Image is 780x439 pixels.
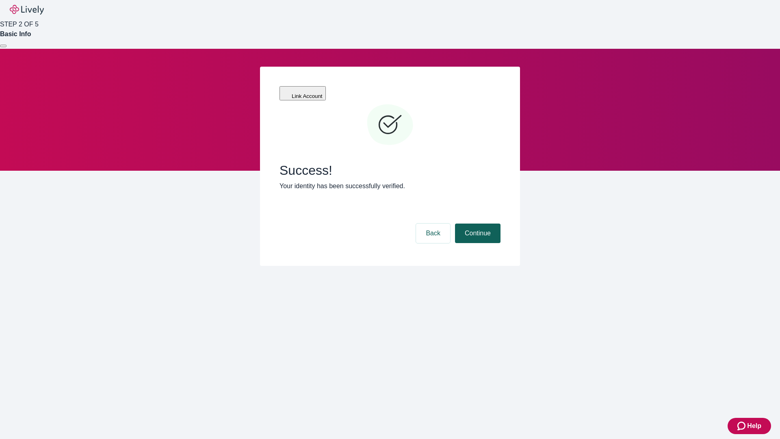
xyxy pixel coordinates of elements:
button: Back [416,224,450,243]
button: Link Account [279,86,326,100]
span: Success! [279,163,500,178]
img: Lively [10,5,44,15]
button: Continue [455,224,500,243]
svg: Zendesk support icon [737,421,747,431]
span: Help [747,421,761,431]
svg: Checkmark icon [366,101,414,150]
button: Zendesk support iconHelp [728,418,771,434]
p: Your identity has been successfully verified. [279,181,500,191]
